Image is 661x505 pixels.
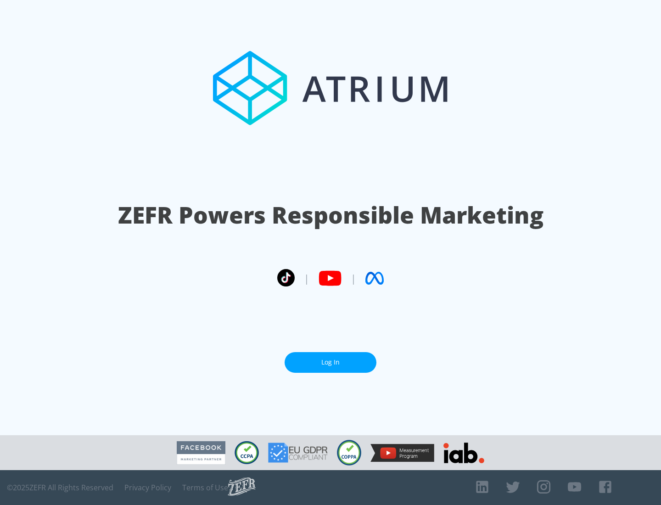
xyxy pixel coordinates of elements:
img: CCPA Compliant [235,441,259,464]
img: GDPR Compliant [268,443,328,463]
a: Log In [285,352,376,373]
img: COPPA Compliant [337,440,361,466]
a: Privacy Policy [124,483,171,492]
span: © 2025 ZEFR All Rights Reserved [7,483,113,492]
h1: ZEFR Powers Responsible Marketing [118,199,543,231]
span: | [351,271,356,285]
span: | [304,271,309,285]
img: IAB [443,443,484,463]
img: Facebook Marketing Partner [177,441,225,465]
a: Terms of Use [182,483,228,492]
img: YouTube Measurement Program [370,444,434,462]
